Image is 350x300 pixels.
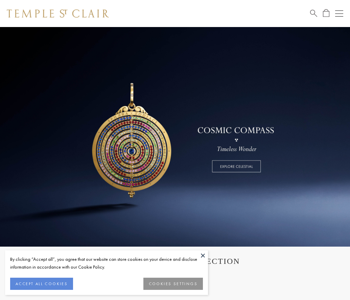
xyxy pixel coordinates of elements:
a: Search [310,9,317,18]
img: Temple St. Clair [7,9,109,18]
a: Open Shopping Bag [323,9,329,18]
button: Open navigation [335,9,343,18]
button: ACCEPT ALL COOKIES [10,278,73,290]
button: COOKIES SETTINGS [143,278,203,290]
div: By clicking “Accept all”, you agree that our website can store cookies on your device and disclos... [10,255,203,271]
